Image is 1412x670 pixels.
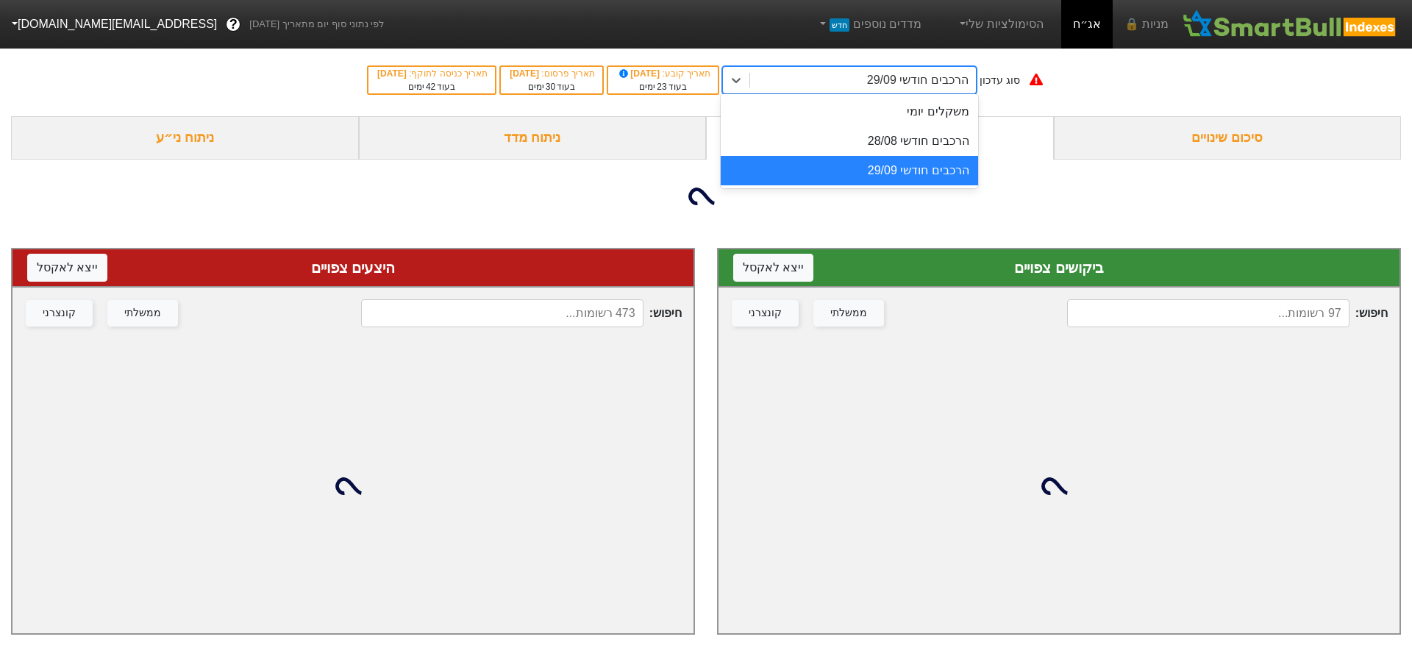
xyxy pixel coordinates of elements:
[124,305,161,321] div: ממשלתי
[229,15,238,35] span: ?
[951,10,1049,39] a: הסימולציות שלי
[617,68,663,79] span: [DATE]
[249,17,384,32] span: לפי נתוני סוף יום מתאריך [DATE]
[1041,468,1077,504] img: loading...
[361,299,643,327] input: 473 רשומות...
[733,254,813,282] button: ייצא לאקסל
[706,116,1054,160] div: ביקושים והיצעים צפויים
[813,300,884,327] button: ממשלתי
[1067,299,1349,327] input: 97 רשומות...
[688,179,724,214] img: loading...
[508,67,595,80] div: תאריך פרסום :
[376,67,488,80] div: תאריך כניסה לתוקף :
[376,80,488,93] div: בעוד ימים
[377,68,409,79] span: [DATE]
[27,257,679,279] div: היצעים צפויים
[27,254,107,282] button: ייצא לאקסל
[733,257,1385,279] div: ביקושים צפויים
[657,82,666,92] span: 23
[1067,299,1388,327] span: חיפוש :
[426,82,435,92] span: 42
[11,116,359,160] div: ניתוח ני״ע
[361,299,682,327] span: חיפוש :
[810,10,927,39] a: מדדים נוספיםחדש
[980,73,1020,88] div: סוג עדכון
[335,468,371,504] img: loading...
[359,116,707,160] div: ניתוח מדד
[749,305,782,321] div: קונצרני
[721,156,978,185] div: הרכבים חודשי 29/09
[508,80,595,93] div: בעוד ימים
[721,126,978,156] div: הרכבים חודשי 28/08
[43,305,76,321] div: קונצרני
[546,82,555,92] span: 30
[26,300,93,327] button: קונצרני
[107,300,178,327] button: ממשלתי
[830,18,849,32] span: חדש
[1180,10,1400,39] img: SmartBull
[616,80,710,93] div: בעוד ימים
[721,97,978,126] div: משקלים יומי
[732,300,799,327] button: קונצרני
[616,67,710,80] div: תאריך קובע :
[510,68,541,79] span: [DATE]
[1054,116,1402,160] div: סיכום שינויים
[830,305,867,321] div: ממשלתי
[867,71,969,89] div: הרכבים חודשי 29/09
